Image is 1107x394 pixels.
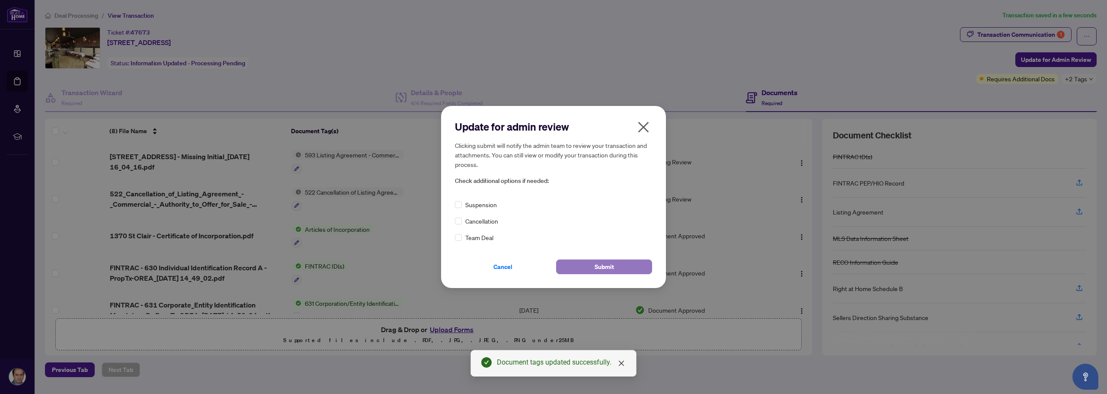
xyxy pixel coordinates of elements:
span: check-circle [481,357,492,368]
button: Cancel [455,259,551,274]
span: Cancellation [465,216,498,226]
h5: Clicking submit will notify the admin team to review your transaction and attachments. You can st... [455,141,652,169]
button: Submit [556,259,652,274]
a: Close [617,359,626,368]
span: Suspension [465,200,497,209]
span: Team Deal [465,233,493,242]
span: Check additional options if needed: [455,176,652,186]
span: Submit [595,260,614,274]
span: close [618,360,625,367]
button: Open asap [1072,364,1098,390]
span: close [637,120,650,134]
div: Document tags updated successfully. [497,357,626,368]
span: Cancel [493,260,512,274]
h2: Update for admin review [455,120,652,134]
